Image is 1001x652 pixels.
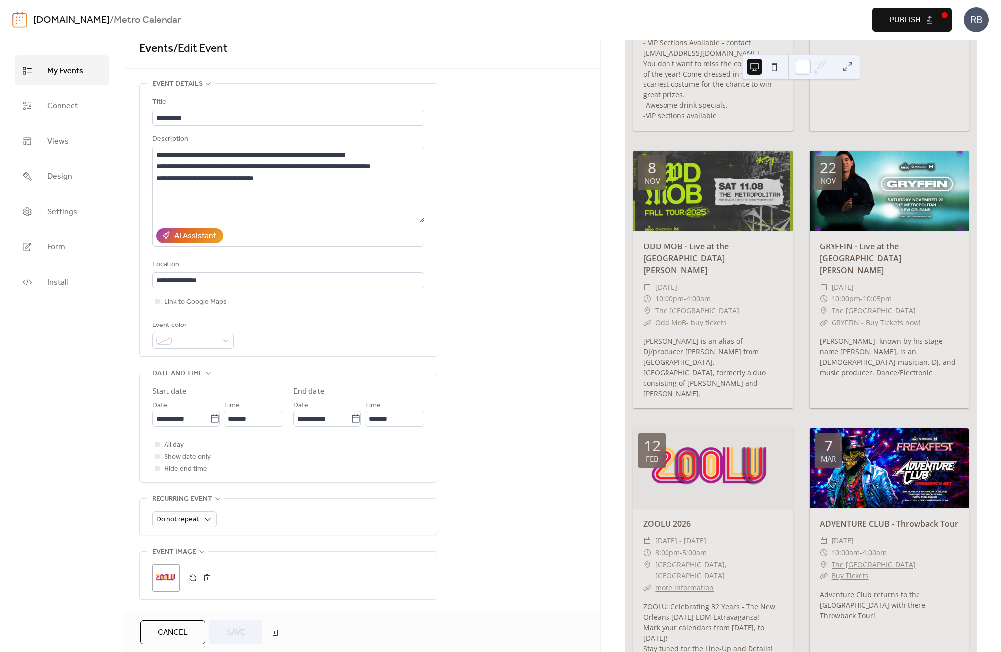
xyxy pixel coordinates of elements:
[820,161,836,175] div: 22
[832,305,916,317] span: The [GEOGRAPHIC_DATA]
[820,177,836,185] div: Nov
[15,267,109,297] a: Install
[365,400,381,411] span: Time
[686,293,711,305] span: 4:00am
[15,55,109,85] a: My Events
[152,320,232,331] div: Event color
[820,305,828,317] div: ​
[47,134,69,149] span: Views
[47,240,65,255] span: Form
[832,535,854,547] span: [DATE]
[644,438,661,453] div: 12
[832,318,921,327] a: GRYFFIN - Buy Tickets now!
[643,518,691,529] a: ZOOLU 2026
[648,161,656,175] div: 8
[164,463,207,475] span: Hide end time
[152,96,422,108] div: Title
[152,493,212,505] span: Recurring event
[832,559,916,570] a: The [GEOGRAPHIC_DATA]
[152,79,203,90] span: Event details
[820,241,901,276] a: GRYFFIN - Live at the [GEOGRAPHIC_DATA][PERSON_NAME]
[293,386,325,398] div: End date
[655,293,684,305] span: 10:00pm
[293,400,308,411] span: Date
[643,317,651,328] div: ​
[643,281,651,293] div: ​
[820,518,958,529] a: ADVENTURE CLUB - Throwback Tour
[655,559,782,582] span: [GEOGRAPHIC_DATA], [GEOGRAPHIC_DATA]
[152,564,180,592] div: ;
[643,241,729,276] a: ODD MOB - Live at the [GEOGRAPHIC_DATA][PERSON_NAME]
[810,589,969,621] div: Adventure Club returns to the [GEOGRAPHIC_DATA] with there Throwback Tour!
[47,63,83,79] span: My Events
[47,98,78,114] span: Connect
[860,547,862,559] span: -
[152,400,167,411] span: Date
[872,8,952,32] button: Publish
[152,546,196,558] span: Event image
[114,11,181,30] b: Metro Calendar
[655,583,714,592] a: more information
[680,547,682,559] span: -
[164,439,184,451] span: All day
[643,559,651,570] div: ​
[964,7,989,32] div: RB
[684,293,686,305] span: -
[646,455,659,463] div: Feb
[633,336,792,399] div: [PERSON_NAME] is an alias of DJ/producer [PERSON_NAME] from [GEOGRAPHIC_DATA], [GEOGRAPHIC_DATA],...
[655,547,680,559] span: 8:00pm
[655,318,727,327] a: Odd MoB- buy tickets
[820,293,828,305] div: ​
[644,177,660,185] div: Nov
[47,204,77,220] span: Settings
[821,455,836,463] div: Mar
[655,305,739,317] span: The [GEOGRAPHIC_DATA]
[643,582,651,594] div: ​
[156,228,223,243] button: AI Assistant
[152,386,187,398] div: Start date
[164,296,227,308] span: Link to Google Maps
[158,627,188,639] span: Cancel
[820,535,828,547] div: ​
[12,12,27,28] img: logo
[152,133,422,145] div: Description
[47,275,68,290] span: Install
[15,126,109,156] a: Views
[655,535,706,547] span: [DATE] - [DATE]
[174,230,216,242] div: AI Assistant
[860,293,863,305] span: -
[810,336,969,378] div: [PERSON_NAME], known by his stage name [PERSON_NAME], is an [DEMOGRAPHIC_DATA] musician, DJ, and ...
[643,305,651,317] div: ​
[156,513,199,526] span: Do not repeat
[15,196,109,227] a: Settings
[152,611,195,623] span: Event links
[862,547,887,559] span: 4:00am
[820,570,828,582] div: ​
[682,547,707,559] span: 5:00am
[33,11,110,30] a: [DOMAIN_NAME]
[820,559,828,570] div: ​
[140,620,205,644] button: Cancel
[152,259,422,271] div: Location
[832,547,860,559] span: 10:00am
[15,90,109,121] a: Connect
[655,281,677,293] span: [DATE]
[110,11,114,30] b: /
[15,232,109,262] a: Form
[820,317,828,328] div: ​
[820,281,828,293] div: ​
[47,169,72,184] span: Design
[224,400,240,411] span: Time
[832,281,854,293] span: [DATE]
[890,14,920,26] span: Publish
[824,438,833,453] div: 7
[152,368,203,380] span: Date and time
[139,38,173,60] a: Events
[832,571,869,580] a: Buy Tickets
[832,293,860,305] span: 10:00pm
[643,293,651,305] div: ​
[15,161,109,191] a: Design
[863,293,892,305] span: 10:05pm
[820,547,828,559] div: ​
